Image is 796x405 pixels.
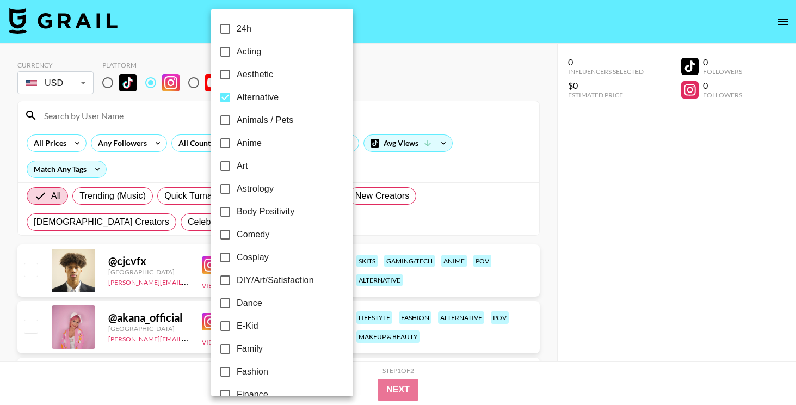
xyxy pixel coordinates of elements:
[237,228,269,241] span: Comedy
[237,45,261,58] span: Acting
[237,91,279,104] span: Alternative
[237,251,269,264] span: Cosplay
[237,365,268,378] span: Fashion
[742,351,783,392] iframe: Drift Widget Chat Controller
[237,342,263,355] span: Family
[237,182,274,195] span: Astrology
[237,68,273,81] span: Aesthetic
[237,274,314,287] span: DIY/Art/Satisfaction
[237,159,248,173] span: Art
[237,297,262,310] span: Dance
[237,205,294,218] span: Body Positivity
[237,388,268,401] span: Finance
[237,320,258,333] span: E-Kid
[237,137,262,150] span: Anime
[237,22,251,35] span: 24h
[237,114,293,127] span: Animals / Pets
